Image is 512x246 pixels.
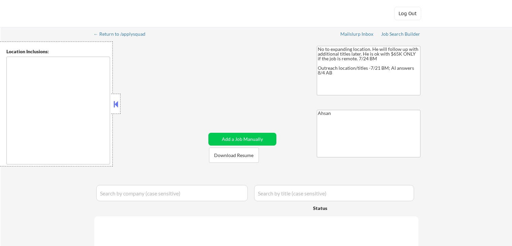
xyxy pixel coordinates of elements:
div: ← Return to /applysquad [94,32,152,36]
input: Search by company (case sensitive) [96,185,248,201]
button: Download Resume [209,148,259,163]
div: Location Inclusions: [6,48,110,55]
input: Search by title (case sensitive) [254,185,414,201]
a: ← Return to /applysquad [94,31,152,38]
div: Job Search Builder [381,32,420,36]
div: Status [313,202,371,214]
button: Log Out [394,7,421,20]
a: Mailslurp Inbox [340,31,374,38]
button: Add a Job Manually [208,133,276,146]
div: Mailslurp Inbox [340,32,374,36]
